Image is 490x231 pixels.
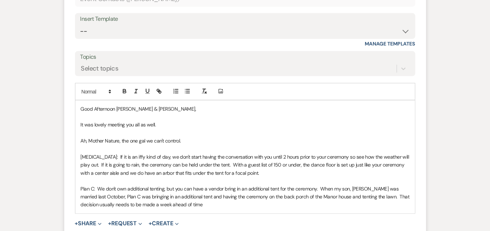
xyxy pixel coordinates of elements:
button: Create [149,221,178,227]
button: Share [75,221,102,227]
a: Manage Templates [365,40,415,47]
div: Select topics [81,64,118,74]
p: Plan C: We don't own additional tenting, but you can have a vendor bring in an additional tent fo... [81,185,410,209]
div: Insert Template [80,14,410,24]
p: Good Afternoon [PERSON_NAME] & [PERSON_NAME], [81,105,410,113]
span: + [149,221,152,227]
p: Ah, Mother Nature, the one gal we can't control. [81,137,410,145]
p: [MEDICAL_DATA]: If it is an iffy kind of day, we don't start having the conversation with you unt... [81,153,410,177]
span: + [75,221,78,227]
label: Topics [80,52,410,62]
span: + [108,221,111,227]
p: It was lovely meeting you all as well. [81,121,410,129]
button: Request [108,221,142,227]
